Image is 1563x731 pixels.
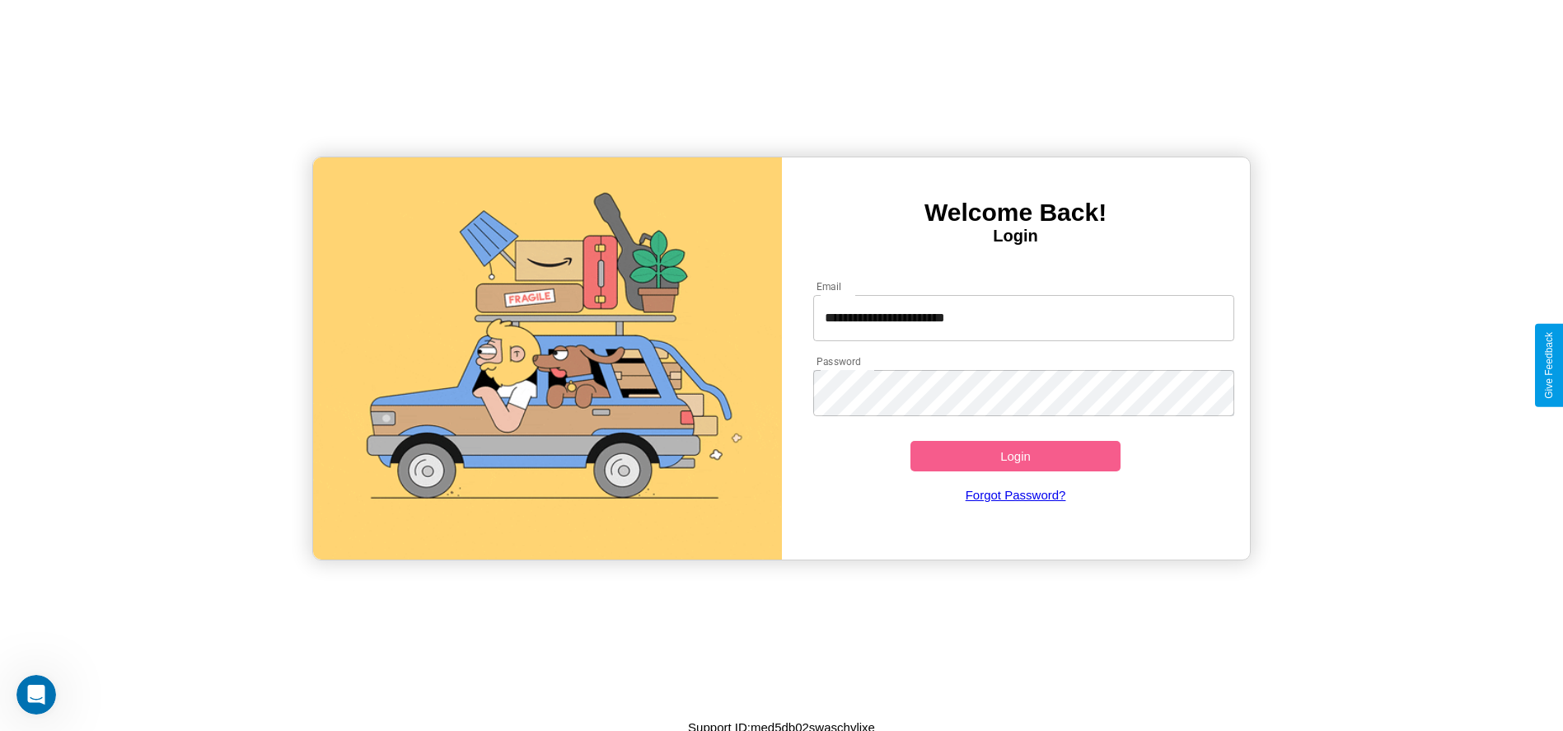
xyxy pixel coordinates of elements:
[16,675,56,715] iframe: Intercom live chat
[910,441,1121,471] button: Login
[782,227,1250,246] h4: Login
[805,471,1226,518] a: Forgot Password?
[782,199,1250,227] h3: Welcome Back!
[817,354,860,368] label: Password
[817,279,842,293] label: Email
[1543,332,1555,399] div: Give Feedback
[313,157,781,560] img: gif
